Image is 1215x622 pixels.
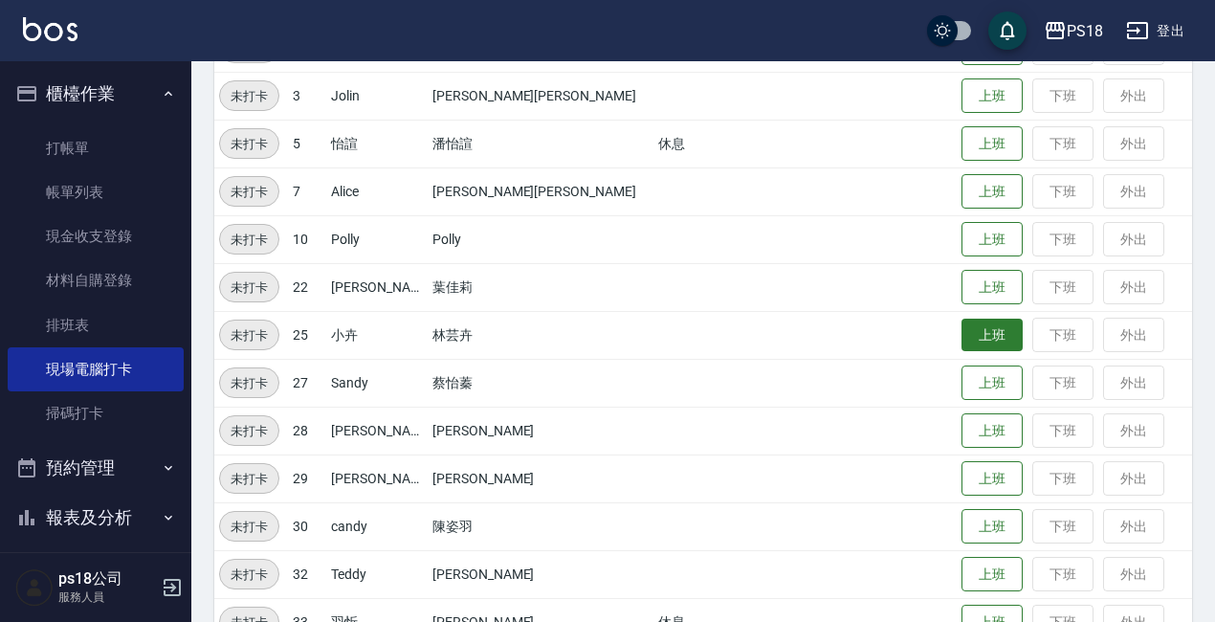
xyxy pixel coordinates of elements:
[653,120,755,167] td: 休息
[988,11,1027,50] button: save
[8,443,184,493] button: 預約管理
[288,72,326,120] td: 3
[428,263,653,311] td: 葉佳莉
[428,502,653,550] td: 陳姿羽
[288,311,326,359] td: 25
[428,407,653,455] td: [PERSON_NAME]
[58,589,156,606] p: 服務人員
[288,120,326,167] td: 5
[220,373,278,393] span: 未打卡
[288,455,326,502] td: 29
[428,455,653,502] td: [PERSON_NAME]
[1067,19,1103,43] div: PS18
[8,214,184,258] a: 現金收支登錄
[220,469,278,489] span: 未打卡
[58,569,156,589] h5: ps18公司
[8,542,184,591] button: 客戶管理
[220,325,278,345] span: 未打卡
[8,258,184,302] a: 材料自購登錄
[961,174,1023,210] button: 上班
[326,215,428,263] td: Polly
[220,86,278,106] span: 未打卡
[326,311,428,359] td: 小卉
[428,167,653,215] td: [PERSON_NAME][PERSON_NAME]
[961,78,1023,114] button: 上班
[8,170,184,214] a: 帳單列表
[326,359,428,407] td: Sandy
[23,17,77,41] img: Logo
[326,407,428,455] td: [PERSON_NAME]
[961,222,1023,257] button: 上班
[220,230,278,250] span: 未打卡
[220,134,278,154] span: 未打卡
[8,391,184,435] a: 掃碼打卡
[1118,13,1192,49] button: 登出
[288,359,326,407] td: 27
[220,182,278,202] span: 未打卡
[8,347,184,391] a: 現場電腦打卡
[288,215,326,263] td: 10
[220,565,278,585] span: 未打卡
[326,502,428,550] td: candy
[961,126,1023,162] button: 上班
[428,550,653,598] td: [PERSON_NAME]
[326,550,428,598] td: Teddy
[961,509,1023,544] button: 上班
[961,557,1023,592] button: 上班
[326,167,428,215] td: Alice
[8,126,184,170] a: 打帳單
[326,455,428,502] td: [PERSON_NAME]
[961,366,1023,401] button: 上班
[15,568,54,607] img: Person
[8,493,184,543] button: 報表及分析
[288,550,326,598] td: 32
[288,263,326,311] td: 22
[288,167,326,215] td: 7
[220,517,278,537] span: 未打卡
[428,359,653,407] td: 蔡怡蓁
[961,270,1023,305] button: 上班
[961,319,1023,352] button: 上班
[428,311,653,359] td: 林芸卉
[326,72,428,120] td: Jolin
[428,120,653,167] td: 潘怡諠
[288,407,326,455] td: 28
[326,263,428,311] td: [PERSON_NAME]
[428,72,653,120] td: [PERSON_NAME][PERSON_NAME]
[220,278,278,298] span: 未打卡
[220,421,278,441] span: 未打卡
[428,215,653,263] td: Polly
[8,69,184,119] button: 櫃檯作業
[1036,11,1111,51] button: PS18
[961,413,1023,449] button: 上班
[288,502,326,550] td: 30
[8,303,184,347] a: 排班表
[961,461,1023,497] button: 上班
[326,120,428,167] td: 怡諠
